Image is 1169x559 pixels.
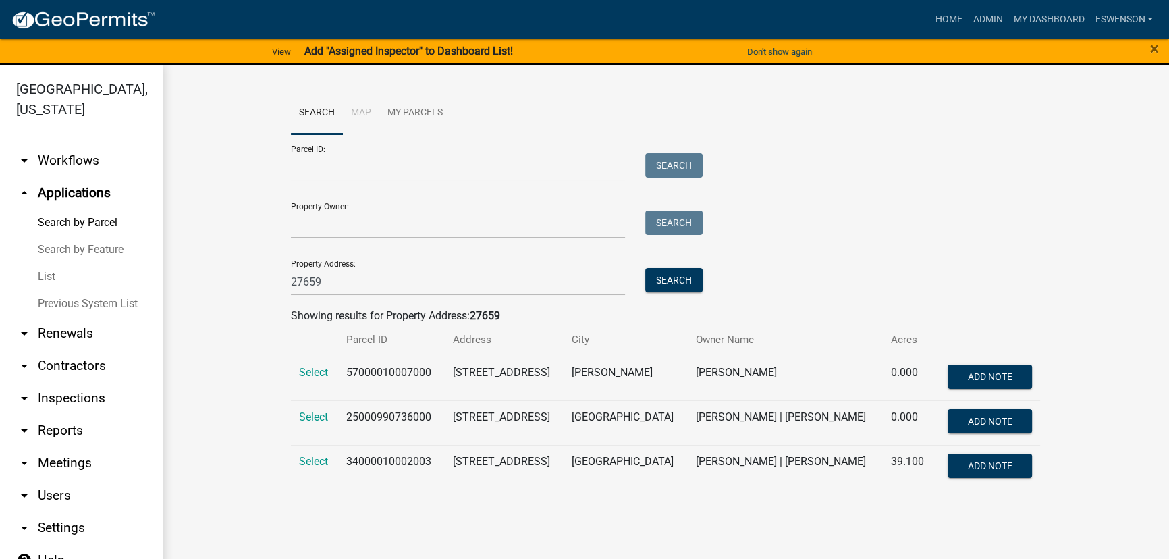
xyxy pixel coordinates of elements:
[883,324,935,356] th: Acres
[564,356,688,400] td: [PERSON_NAME]
[687,400,883,445] td: [PERSON_NAME] | [PERSON_NAME]
[445,356,564,400] td: [STREET_ADDRESS]
[304,45,513,57] strong: Add "Assigned Inspector" to Dashboard List!
[967,7,1008,32] a: Admin
[16,325,32,342] i: arrow_drop_down
[267,41,296,63] a: View
[1089,7,1158,32] a: eswenson
[16,487,32,504] i: arrow_drop_down
[16,423,32,439] i: arrow_drop_down
[883,445,935,489] td: 39.100
[687,356,883,400] td: [PERSON_NAME]
[299,410,328,423] a: Select
[1150,41,1159,57] button: Close
[967,460,1012,471] span: Add Note
[338,324,444,356] th: Parcel ID
[564,400,688,445] td: [GEOGRAPHIC_DATA]
[16,358,32,374] i: arrow_drop_down
[564,445,688,489] td: [GEOGRAPHIC_DATA]
[299,455,328,468] a: Select
[299,366,328,379] a: Select
[1008,7,1089,32] a: My Dashboard
[338,356,444,400] td: 57000010007000
[445,400,564,445] td: [STREET_ADDRESS]
[948,454,1032,478] button: Add Note
[948,409,1032,433] button: Add Note
[645,211,703,235] button: Search
[967,415,1012,426] span: Add Note
[291,308,1040,324] div: Showing results for Property Address:
[687,445,883,489] td: [PERSON_NAME] | [PERSON_NAME]
[338,445,444,489] td: 34000010002003
[967,371,1012,381] span: Add Note
[291,92,343,135] a: Search
[645,153,703,178] button: Search
[645,268,703,292] button: Search
[687,324,883,356] th: Owner Name
[338,400,444,445] td: 25000990736000
[16,153,32,169] i: arrow_drop_down
[883,400,935,445] td: 0.000
[1150,39,1159,58] span: ×
[564,324,688,356] th: City
[16,390,32,406] i: arrow_drop_down
[948,365,1032,389] button: Add Note
[16,520,32,536] i: arrow_drop_down
[445,445,564,489] td: [STREET_ADDRESS]
[742,41,817,63] button: Don't show again
[379,92,451,135] a: My Parcels
[929,7,967,32] a: Home
[470,309,500,322] strong: 27659
[883,356,935,400] td: 0.000
[16,185,32,201] i: arrow_drop_up
[445,324,564,356] th: Address
[16,455,32,471] i: arrow_drop_down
